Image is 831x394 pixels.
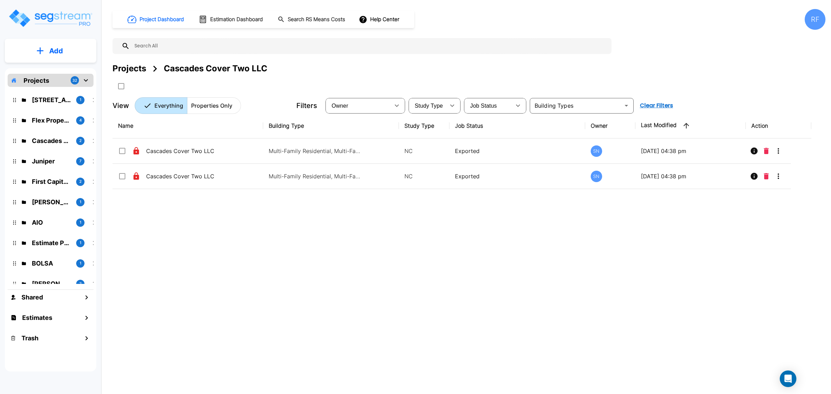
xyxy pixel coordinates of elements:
[761,144,771,158] button: Delete
[641,172,740,180] p: [DATE] 04:38 pm
[113,100,129,111] p: View
[79,281,82,287] p: 2
[288,16,345,24] h1: Search RS Means Costs
[196,12,267,27] button: Estimation Dashboard
[780,370,796,387] div: Open Intercom Messenger
[637,99,676,113] button: Clear Filters
[805,9,825,30] div: RF
[746,113,811,138] th: Action
[332,103,348,109] span: Owner
[21,293,43,302] h1: Shared
[5,41,96,61] button: Add
[771,144,785,158] button: More-Options
[532,101,620,110] input: Building Types
[455,172,580,180] p: Exported
[591,145,602,157] div: SN
[32,279,71,288] p: Gindi
[114,79,128,93] button: SelectAll
[130,38,608,54] input: Search All
[79,117,82,123] p: 4
[32,259,71,268] p: BOLSA
[747,144,761,158] button: Info
[404,172,444,180] p: NC
[125,12,188,27] button: Project Dashboard
[79,179,82,185] p: 2
[747,169,761,183] button: Info
[449,113,585,138] th: Job Status
[187,97,241,114] button: Properties Only
[210,16,263,24] h1: Estimation Dashboard
[80,240,81,246] p: 1
[154,101,183,110] p: Everything
[146,172,215,180] p: Cascades Cover Two LLC - Phase 3
[32,156,71,166] p: Juniper
[327,96,390,115] div: Select
[357,13,402,26] button: Help Center
[80,220,81,225] p: 1
[135,97,241,114] div: Platform
[410,96,445,115] div: Select
[79,158,81,164] p: 7
[263,113,399,138] th: Building Type
[8,8,93,28] img: Logo
[22,313,52,322] h1: Estimates
[455,147,580,155] p: Exported
[465,96,511,115] div: Select
[32,238,71,248] p: Estimate Property
[32,177,71,186] p: First Capital Advisors
[21,333,38,343] h1: Trash
[80,260,81,266] p: 1
[635,113,746,138] th: Last Modified
[641,147,740,155] p: [DATE] 04:38 pm
[32,218,71,227] p: AIO
[269,172,362,180] p: Multi-Family Residential, Multi-Family Residential, Multi-Family Residential, Multi-Family Reside...
[191,101,232,110] p: Properties Only
[399,113,449,138] th: Study Type
[32,95,71,105] p: 138 Polecat Lane
[269,147,362,155] p: Multi-Family Residential, Multi-Family Residential, Multi-Family Residential, Multi-Family Reside...
[146,147,215,155] p: Cascades Cover Two LLC - Phase 2
[164,62,267,75] div: Cascades Cover Two LLC
[32,116,71,125] p: Flex Properties
[135,97,187,114] button: Everything
[275,13,349,26] button: Search RS Means Costs
[415,103,443,109] span: Study Type
[622,101,631,110] button: Open
[113,62,146,75] div: Projects
[80,199,81,205] p: 1
[761,169,771,183] button: Delete
[49,46,63,56] p: Add
[296,100,317,111] p: Filters
[591,171,602,182] div: SN
[80,97,81,103] p: 1
[771,169,785,183] button: More-Options
[72,78,77,83] p: 32
[32,197,71,207] p: Kessler Rental
[79,138,82,144] p: 2
[32,136,71,145] p: Cascades Cover Two LLC
[113,113,263,138] th: Name
[140,16,184,24] h1: Project Dashboard
[404,147,444,155] p: NC
[585,113,635,138] th: Owner
[470,103,497,109] span: Job Status
[24,76,49,85] p: Projects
